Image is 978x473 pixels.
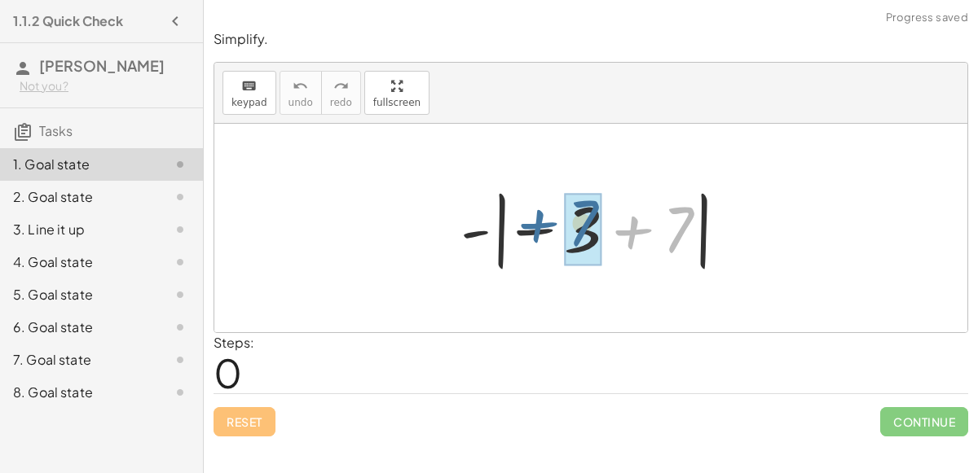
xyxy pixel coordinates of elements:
[13,383,144,402] div: 8. Goal state
[13,220,144,239] div: 3. Line it up
[214,348,242,397] span: 0
[289,97,313,108] span: undo
[241,77,257,96] i: keyboard
[214,30,968,49] p: Simplify.
[39,122,73,139] span: Tasks
[13,285,144,304] div: 5. Goal state
[13,252,144,272] div: 4. Goal state
[170,155,190,174] i: Task not started.
[170,318,190,337] i: Task not started.
[20,78,190,94] div: Not you?
[170,383,190,402] i: Task not started.
[333,77,349,96] i: redo
[321,71,361,115] button: redoredo
[222,71,276,115] button: keyboardkeypad
[280,71,322,115] button: undoundo
[293,77,308,96] i: undo
[373,97,421,108] span: fullscreen
[13,318,144,337] div: 6. Goal state
[39,56,165,75] span: [PERSON_NAME]
[170,252,190,272] i: Task not started.
[13,350,144,370] div: 7. Goal state
[170,285,190,304] i: Task not started.
[13,155,144,174] div: 1. Goal state
[886,10,968,26] span: Progress saved
[231,97,267,108] span: keypad
[170,220,190,239] i: Task not started.
[214,334,254,351] label: Steps:
[13,187,144,207] div: 2. Goal state
[364,71,430,115] button: fullscreen
[13,11,123,31] h4: 1.1.2 Quick Check
[170,350,190,370] i: Task not started.
[330,97,352,108] span: redo
[170,187,190,207] i: Task not started.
